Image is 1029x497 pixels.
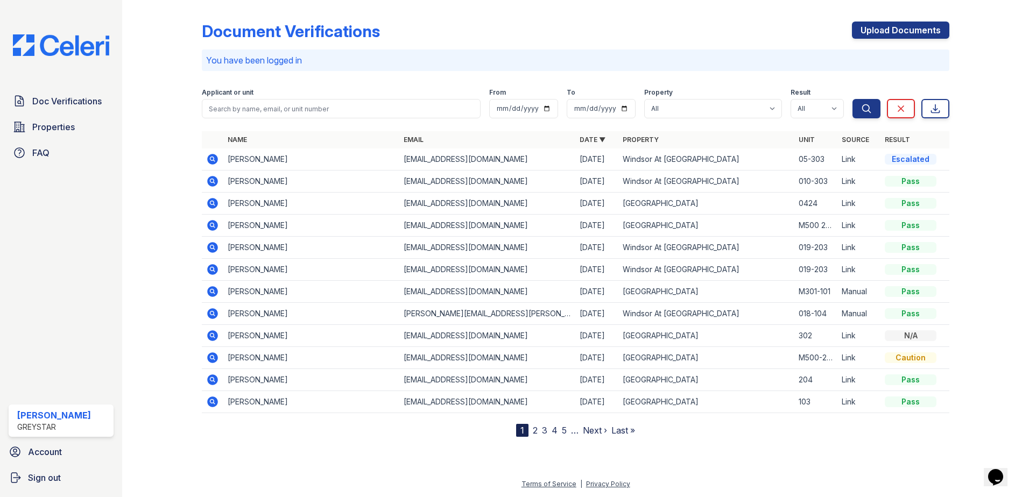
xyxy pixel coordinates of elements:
span: FAQ [32,146,50,159]
td: [DATE] [575,215,618,237]
td: [PERSON_NAME] [223,303,399,325]
div: Pass [885,220,936,231]
td: Windsor At [GEOGRAPHIC_DATA] [618,237,794,259]
a: Name [228,136,247,144]
td: [PERSON_NAME] [223,391,399,413]
td: [GEOGRAPHIC_DATA] [618,325,794,347]
div: Escalated [885,154,936,165]
td: [EMAIL_ADDRESS][DOMAIN_NAME] [399,281,575,303]
td: [PERSON_NAME] [223,325,399,347]
a: Privacy Policy [586,480,630,488]
a: Unit [799,136,815,144]
div: | [580,480,582,488]
span: … [571,424,579,437]
a: Terms of Service [521,480,576,488]
td: Manual [837,303,880,325]
div: Pass [885,198,936,209]
a: 3 [542,425,547,436]
div: [PERSON_NAME] [17,409,91,422]
td: 103 [794,391,837,413]
label: From [489,88,506,97]
label: Property [644,88,673,97]
td: [EMAIL_ADDRESS][DOMAIN_NAME] [399,325,575,347]
div: Pass [885,308,936,319]
td: Link [837,325,880,347]
td: Windsor At [GEOGRAPHIC_DATA] [618,171,794,193]
td: Manual [837,281,880,303]
td: [EMAIL_ADDRESS][DOMAIN_NAME] [399,347,575,369]
div: Pass [885,242,936,253]
td: [PERSON_NAME][EMAIL_ADDRESS][PERSON_NAME][DOMAIN_NAME] [399,303,575,325]
td: [PERSON_NAME] [223,215,399,237]
td: [EMAIL_ADDRESS][DOMAIN_NAME] [399,171,575,193]
a: Property [623,136,659,144]
td: [DATE] [575,325,618,347]
a: 5 [562,425,567,436]
td: [PERSON_NAME] [223,369,399,391]
td: Link [837,347,880,369]
td: [DATE] [575,391,618,413]
td: [PERSON_NAME] [223,237,399,259]
div: Pass [885,264,936,275]
td: Link [837,259,880,281]
td: [DATE] [575,237,618,259]
td: 204 [794,369,837,391]
td: [DATE] [575,193,618,215]
td: [EMAIL_ADDRESS][DOMAIN_NAME] [399,215,575,237]
td: [DATE] [575,347,618,369]
td: [EMAIL_ADDRESS][DOMAIN_NAME] [399,148,575,171]
div: Greystar [17,422,91,432]
button: Sign out [4,467,118,488]
span: Sign out [28,471,61,484]
td: [EMAIL_ADDRESS][DOMAIN_NAME] [399,259,575,281]
td: 019-203 [794,237,837,259]
td: 0424 [794,193,837,215]
td: M500 204 [794,215,837,237]
td: Windsor At [GEOGRAPHIC_DATA] [618,303,794,325]
a: Properties [9,116,114,138]
td: Link [837,391,880,413]
td: [PERSON_NAME] [223,148,399,171]
td: Link [837,148,880,171]
td: 302 [794,325,837,347]
a: 4 [552,425,558,436]
a: 2 [533,425,538,436]
a: Upload Documents [852,22,949,39]
td: Windsor At [GEOGRAPHIC_DATA] [618,148,794,171]
a: Next › [583,425,607,436]
span: Properties [32,120,75,133]
td: [DATE] [575,171,618,193]
p: You have been logged in [206,54,945,67]
td: [PERSON_NAME] [223,193,399,215]
td: [DATE] [575,303,618,325]
td: 05-303 [794,148,837,171]
td: Link [837,237,880,259]
td: [GEOGRAPHIC_DATA] [618,215,794,237]
td: [DATE] [575,369,618,391]
div: Caution [885,352,936,363]
td: [PERSON_NAME] [223,259,399,281]
td: Windsor At [GEOGRAPHIC_DATA] [618,259,794,281]
td: [DATE] [575,281,618,303]
td: 010-303 [794,171,837,193]
td: Link [837,193,880,215]
td: [EMAIL_ADDRESS][DOMAIN_NAME] [399,369,575,391]
td: [EMAIL_ADDRESS][DOMAIN_NAME] [399,237,575,259]
td: Link [837,171,880,193]
a: Source [842,136,869,144]
label: Result [791,88,810,97]
span: Doc Verifications [32,95,102,108]
a: Result [885,136,910,144]
td: [EMAIL_ADDRESS][DOMAIN_NAME] [399,193,575,215]
div: Pass [885,396,936,407]
td: Link [837,369,880,391]
label: To [567,88,575,97]
a: Doc Verifications [9,90,114,112]
a: Date ▼ [580,136,605,144]
td: [DATE] [575,148,618,171]
td: [GEOGRAPHIC_DATA] [618,347,794,369]
div: N/A [885,330,936,341]
td: [GEOGRAPHIC_DATA] [618,391,794,413]
a: Account [4,441,118,463]
td: [EMAIL_ADDRESS][DOMAIN_NAME] [399,391,575,413]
